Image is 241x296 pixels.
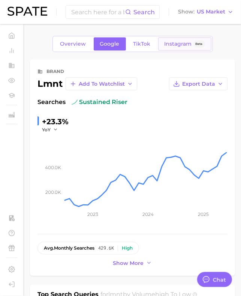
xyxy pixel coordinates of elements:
span: US Market [197,10,225,14]
span: Overview [60,41,86,47]
button: Show more [111,258,154,268]
a: Google [94,37,126,51]
span: Beta [196,41,203,47]
tspan: 400.0k [45,165,61,170]
span: monthly searches [44,245,94,251]
a: InstagramBeta [158,37,211,51]
input: Search here for a brand, industry, or ingredient [70,6,125,18]
span: Add to Watchlist [79,81,125,87]
img: sustained riser [72,99,78,105]
a: Overview [54,37,93,51]
button: Export Data [169,77,228,90]
button: ShowUS Market [176,7,235,17]
span: sustained riser [72,98,127,107]
div: High [122,245,133,251]
tspan: 2023 [87,211,98,217]
span: YoY [42,126,51,133]
tspan: 2025 [198,211,209,217]
span: 429.6k [98,245,114,251]
span: TikTok [133,41,151,47]
span: Instagram [165,41,192,47]
button: Add to Watchlist [66,77,137,90]
button: YoY [42,126,58,133]
tspan: 2024 [142,211,154,217]
span: Search [133,9,155,16]
button: avg.monthly searches429.6kHigh [37,242,139,254]
span: Show [178,10,195,14]
img: SPATE [7,7,47,16]
a: TikTok [127,37,157,51]
span: Show more [113,260,144,266]
div: brand [46,67,64,76]
abbr: average [44,245,54,251]
span: Export Data [182,81,215,87]
span: Searches [37,98,66,107]
div: +23.3% [42,116,69,128]
tspan: 200.0k [45,189,61,195]
span: Google [100,41,120,47]
a: Log out. Currently logged in with e-mail dana.cohen@emersongroup.com. [6,279,17,290]
div: lmnt [37,79,63,88]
